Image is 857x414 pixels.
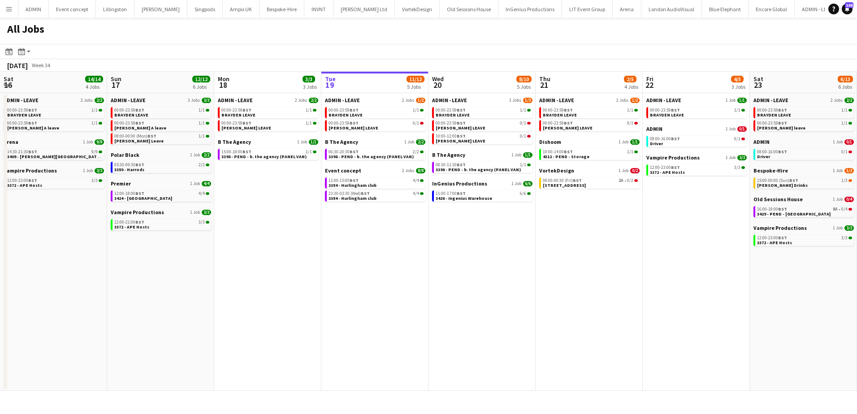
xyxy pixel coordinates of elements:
[753,167,788,174] span: Bespoke-Hire
[309,139,318,145] span: 1/1
[613,0,641,18] button: Arena
[7,154,160,160] span: 3409 - Dorney lake (Breezy Car))
[734,165,740,170] span: 3/3
[841,178,848,183] span: 1/3
[218,97,253,103] span: ADMIN - LEAVE
[114,112,148,118] span: BRAYDEN LEAVE
[630,139,640,145] span: 1/1
[4,138,104,145] a: Arena1 Job9/9
[436,133,531,143] a: 10:00-12:00BST0/1[PERSON_NAME] LEAVE
[543,150,573,154] span: 10:00-14:00
[627,178,633,183] span: 0/2
[114,167,144,172] span: 3350 - Harrods
[841,150,848,154] span: 0/1
[757,182,808,188] span: Lee Leaving Drinks
[325,97,360,103] span: ADMIN - LEAVE
[436,134,466,138] span: 10:00-12:00
[221,125,271,131] span: Chris Lane LEAVE
[671,107,680,113] span: BST
[199,191,205,196] span: 4/4
[432,97,532,103] a: ADMIN - LEAVE3 Jobs1/3
[329,154,414,160] span: 3398 - PEND - b. the agency (PANEL VAN)
[111,151,139,158] span: Polar Black
[309,98,318,103] span: 2/2
[325,138,425,167] div: B The Agency1 Job2/206:30-20:30BST2/23398 - PEND - b. the agency (PANEL VAN)
[218,97,318,138] div: ADMIN - LEAVE2 Jobs2/200:00-23:59BST1/1BRAYDEN LEAVE00:00-23:59BST1/1[PERSON_NAME] LEAVE
[436,163,466,167] span: 08:30-11:30
[329,149,424,159] a: 06:30-20:30BST2/23398 - PEND - b. the agency (PANEL VAN)
[650,108,680,112] span: 00:00-23:59
[199,121,205,125] span: 1/1
[306,150,312,154] span: 1/1
[361,190,370,196] span: BST
[114,163,144,167] span: 05:30-09:30
[7,178,37,183] span: 12:00-23:00
[432,151,532,158] a: B The Agency1 Job1/1
[4,167,104,190] div: Vampire Productions1 Job3/312:00-23:00BST3/33372 - APE Hosts
[650,137,680,141] span: 08:00-16:00
[432,97,532,151] div: ADMIN - LEAVE3 Jobs1/300:00-23:59BST1/1BRAYDEN LEAVE00:00-23:59BST0/1[PERSON_NAME] LEAVE10:00-12:...
[539,138,640,167] div: Dishoom1 Job1/110:00-14:00BST1/14312 - PEND - Storage
[114,138,164,144] span: Shane Leave
[329,150,359,154] span: 06:30-20:30
[543,154,589,160] span: 4312 - PEND - Storage
[199,108,205,112] span: 1/1
[520,108,526,112] span: 1/1
[7,182,42,188] span: 3372 - APE Hosts
[436,112,470,118] span: BRAYDEN LEAVE
[845,2,853,8] span: 108
[630,168,640,173] span: 0/2
[111,97,211,151] div: ADMIN - LEAVE3 Jobs3/300:00-23:59BST1/1BRAYDEN LEAVE00:00-23:59BST1/1[PERSON_NAME] A leave08:00-0...
[457,162,466,168] span: BST
[753,97,854,138] div: ADMIN - LEAVE2 Jobs2/200:00-23:59BST1/1BRAYDEN LEAVE00:00-23:59BST1/1[PERSON_NAME] leave
[4,97,104,138] div: ADMIN - LEAVE2 Jobs2/200:00-23:59BST1/1BRAYDEN LEAVE00:00-23:59BST1/1[PERSON_NAME] A leave
[630,98,640,103] span: 1/2
[114,120,209,130] a: 00:00-23:59BST1/1[PERSON_NAME] A leave
[114,108,144,112] span: 00:00-23:59
[306,108,312,112] span: 1/1
[111,180,131,187] span: Premier
[440,0,498,18] button: Old Sessions House
[325,97,425,103] a: ADMIN - LEAVE2 Jobs1/2
[28,107,37,113] span: BST
[564,107,573,113] span: BST
[135,120,144,126] span: BST
[329,108,359,112] span: 00:00-23:59
[757,112,791,118] span: BRAYDEN LEAVE
[242,107,251,113] span: BST
[436,191,466,196] span: 11:00-17:00
[844,98,854,103] span: 2/2
[627,108,633,112] span: 1/1
[114,121,144,125] span: 00:00-23:59
[757,125,805,131] span: Chris Ames leave
[650,136,745,146] a: 08:00-16:00BST0/1Driver
[111,97,146,103] span: ADMIN - LEAVE
[135,107,144,113] span: BST
[627,121,633,125] span: 0/1
[795,0,843,18] button: ADMIN - LEAVE
[135,190,144,196] span: BST
[543,120,638,130] a: 00:00-23:59BST0/1[PERSON_NAME] LEAVE
[543,178,638,183] div: •
[350,177,359,183] span: BST
[432,97,467,103] span: ADMIN - LEAVE
[333,0,395,18] button: [PERSON_NAME] Ltd
[726,98,736,103] span: 1 Job
[562,0,613,18] button: LIT Event Group
[4,138,18,145] span: Arena
[221,150,251,154] span: 15:00-18:00
[395,0,440,18] button: VortekDesign
[646,97,747,103] a: ADMIN - LEAVE1 Job1/1
[329,177,424,188] a: 11:00-15:00BST4/43354 - Hurlingham club
[199,134,205,138] span: 1/1
[833,168,843,173] span: 1 Job
[95,98,104,103] span: 2/2
[539,167,640,174] a: VortekDesign1 Job0/2
[188,98,200,103] span: 3 Jobs
[111,180,211,209] div: Premier1 Job4/412:00-18:00BST4/43424 - [GEOGRAPHIC_DATA]
[7,112,41,118] span: BRAYDEN LEAVE
[325,138,358,145] span: B The Agency
[114,162,209,172] a: 05:30-09:30BST2/23350 - Harrods
[734,108,740,112] span: 1/1
[7,107,102,117] a: 00:00-23:59BST1/1BRAYDEN LEAVE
